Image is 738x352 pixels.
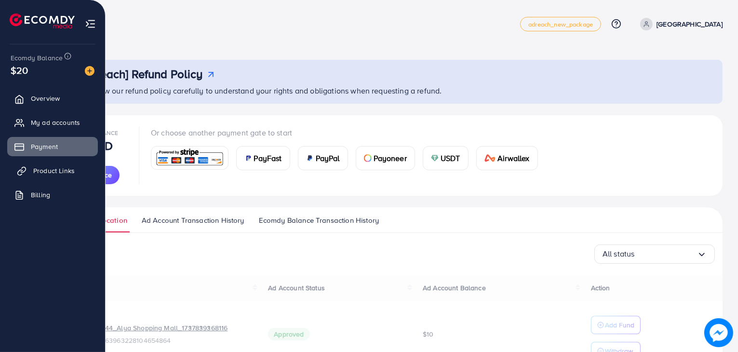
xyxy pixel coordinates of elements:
[364,154,372,162] img: card
[31,142,58,151] span: Payment
[636,18,723,30] a: [GEOGRAPHIC_DATA]
[9,59,30,81] span: $20
[431,154,439,162] img: card
[306,154,314,162] img: card
[236,146,290,170] a: cardPayFast
[85,66,94,76] img: image
[374,152,407,164] span: Payoneer
[31,190,50,200] span: Billing
[497,152,529,164] span: Airwallex
[7,89,98,108] a: Overview
[298,146,348,170] a: cardPayPal
[31,118,80,127] span: My ad accounts
[151,127,546,138] p: Or choose another payment gate to start
[423,146,469,170] a: cardUSDT
[259,215,379,226] span: Ecomdy Balance Transaction History
[244,154,252,162] img: card
[11,53,63,63] span: Ecomdy Balance
[85,18,96,29] img: menu
[33,166,75,176] span: Product Links
[7,161,98,180] a: Product Links
[10,14,75,28] img: logo
[76,67,203,81] h3: [AdReach] Refund Policy
[484,154,496,162] img: card
[31,94,60,103] span: Overview
[657,18,723,30] p: [GEOGRAPHIC_DATA]
[151,146,228,170] a: card
[356,146,415,170] a: cardPayoneer
[520,17,601,31] a: adreach_new_package
[476,146,538,170] a: cardAirwallex
[142,215,244,226] span: Ad Account Transaction History
[7,113,98,132] a: My ad accounts
[528,21,593,27] span: adreach_new_package
[441,152,460,164] span: USDT
[594,244,715,264] div: Search for option
[62,85,717,96] p: Please review our refund policy carefully to understand your rights and obligations when requesti...
[603,246,635,261] span: All status
[635,246,697,261] input: Search for option
[316,152,340,164] span: PayPal
[254,152,282,164] span: PayFast
[154,148,225,168] img: card
[707,321,730,344] img: image
[7,137,98,156] a: Payment
[7,185,98,204] a: Billing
